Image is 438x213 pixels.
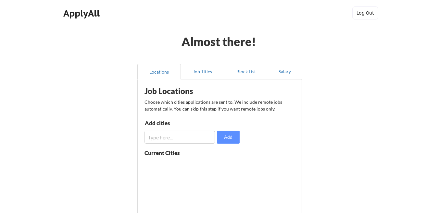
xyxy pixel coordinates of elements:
[144,150,194,156] div: Current Cities
[224,64,268,79] button: Block List
[144,131,215,144] input: Type here...
[173,36,264,47] div: Almost there!
[144,99,294,112] div: Choose which cities applications are sent to. We include remote jobs automatically. You can skip ...
[144,87,226,95] div: Job Locations
[352,6,378,19] button: Log Out
[145,120,212,126] div: Add cities
[137,64,181,79] button: Locations
[181,64,224,79] button: Job Titles
[63,8,102,19] div: ApplyAll
[268,64,302,79] button: Salary
[217,131,240,144] button: Add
